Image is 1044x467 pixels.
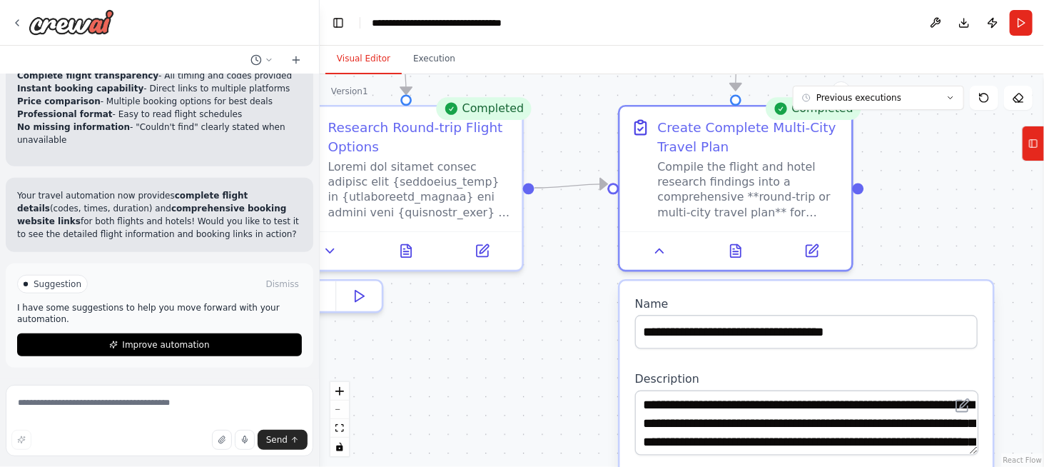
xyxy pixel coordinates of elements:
li: - Direct links to multiple platforms [17,82,302,95]
span: Suggestion [34,278,81,290]
img: Logo [29,9,114,35]
li: - Multiple booking options for best deals [17,95,302,108]
div: Compile the flight and hotel research findings into a comprehensive **round-trip or multi-city tr... [658,159,841,219]
button: Execution [402,44,467,74]
button: Upload files [212,430,232,450]
button: Previous executions [793,86,964,110]
button: Visual Editor [325,44,402,74]
span: Improve automation [122,339,209,351]
button: Switch to previous chat [245,51,279,69]
p: Your travel automation now provides (codes, times, duration) and for both flights and hotels! Wou... [17,189,302,241]
div: Loremi dol sitamet consec adipisc elit {seddoeius_temp} in {utlaboreetd_magnaa} eni admini veni {... [328,159,511,219]
button: Open in side panel [779,240,844,263]
strong: Complete flight transparency [17,71,158,81]
label: Description [635,371,978,386]
p: I have some suggestions to help you move forward with your automation. [17,302,302,325]
span: Previous executions [816,92,901,104]
button: Send [258,430,308,450]
div: CompletedCreate Complete Multi-City Travel PlanCompile the flight and hotel research findings int... [618,105,853,272]
nav: breadcrumb [372,16,537,30]
div: CompletedResearch Round-trip Flight OptionsLoremi dol sitamet consec adipisc elit {seddoeius_temp... [288,105,524,321]
div: Completed [436,97,532,120]
strong: Instant booking capability [17,84,143,94]
li: - Easy to read flight schedules [17,108,302,121]
strong: Price comparison [17,96,101,106]
label: Name [635,296,978,311]
button: zoom in [330,382,349,401]
div: Version 1 [331,86,368,97]
div: React Flow controls [330,382,349,456]
button: Start a new chat [285,51,308,69]
button: Open in side panel [450,240,515,263]
button: Improve automation [17,333,302,356]
button: View output [366,240,446,263]
button: Delete node [832,81,851,100]
button: Improve this prompt [11,430,31,450]
button: Hide left sidebar [328,13,348,33]
button: View output [696,240,776,263]
button: toggle interactivity [330,438,349,456]
g: Edge from a1ed3ff5-fd56-4e3a-99ab-a9a3b0ccebf4 to 807f023d-e6b5-417f-824b-bc5b94fead89 [534,175,607,198]
div: Create Complete Multi-City Travel Plan [658,118,841,156]
button: Dismiss [263,277,302,291]
a: React Flow attribution [1003,456,1042,464]
span: Send [266,434,288,446]
strong: No missing information [17,122,130,132]
button: zoom out [330,401,349,419]
div: Research Round-trip Flight Options [328,118,511,156]
li: - All timing and codes provided [17,69,302,82]
button: Click to speak your automation idea [235,430,255,450]
li: - "Couldn't find" clearly stated when unavailable [17,121,302,146]
button: Open in editor [951,394,974,417]
div: Completed [766,97,861,120]
strong: Professional format [17,109,113,119]
button: fit view [330,419,349,438]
